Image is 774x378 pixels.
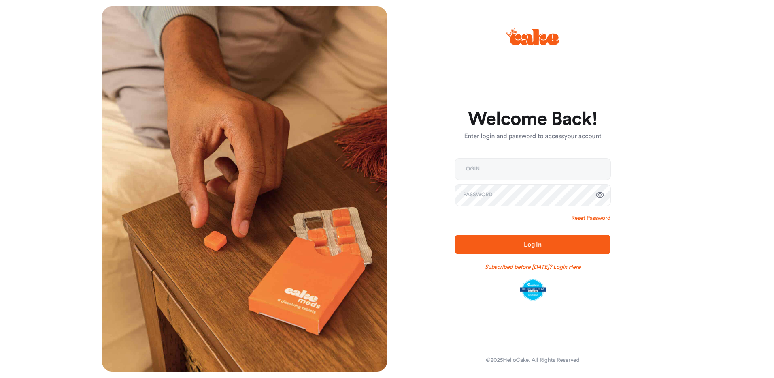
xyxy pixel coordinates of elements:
[455,235,610,254] button: Log In
[486,356,579,364] div: © 2025 HelloCake. All Rights Reserved
[572,214,610,222] a: Reset Password
[485,263,581,271] a: Subscribed before [DATE]? Login Here
[524,241,542,248] span: Log In
[455,110,610,129] h1: Welcome Back!
[520,279,546,301] img: legit-script-certified.png
[455,132,610,142] p: Enter login and password to access your account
